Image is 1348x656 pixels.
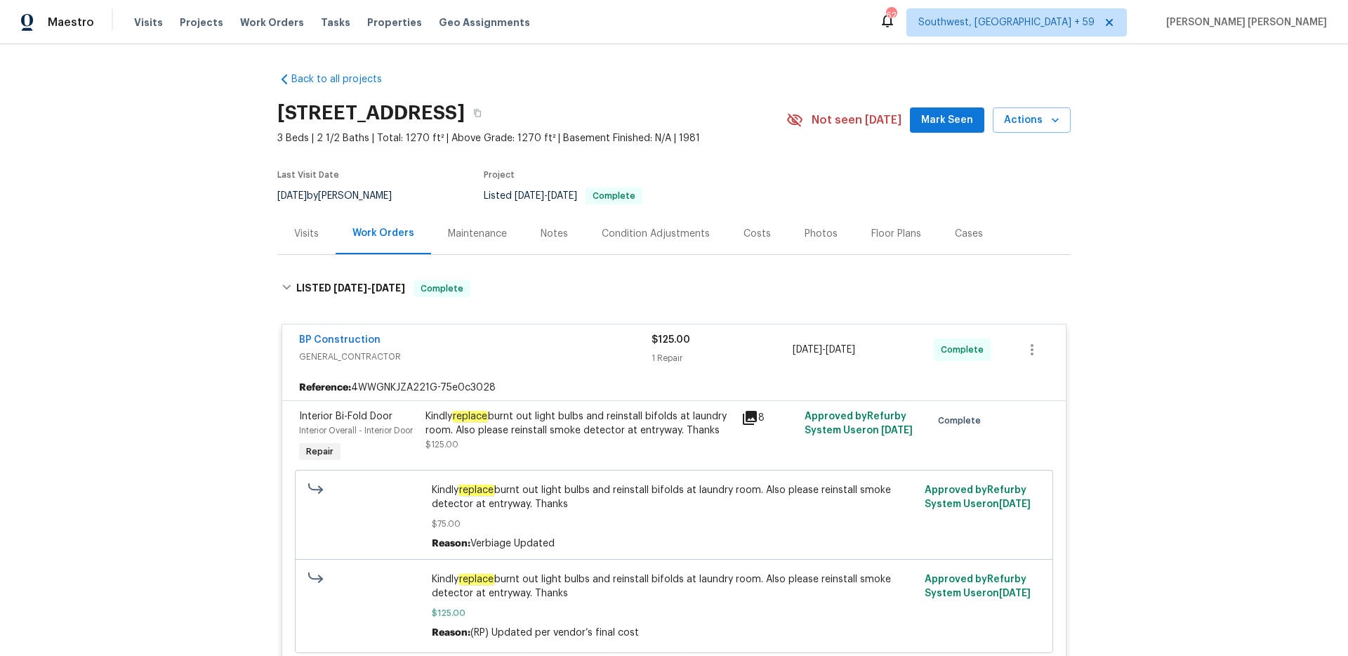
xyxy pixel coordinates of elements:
button: Actions [993,107,1071,133]
span: Work Orders [240,15,304,29]
span: $125.00 [432,606,917,620]
span: [PERSON_NAME] [PERSON_NAME] [1161,15,1327,29]
button: Copy Address [465,100,490,126]
span: Properties [367,15,422,29]
div: Visits [294,227,319,241]
span: [DATE] [371,283,405,293]
span: Visits [134,15,163,29]
b: Reference: [299,381,351,395]
span: Verbiage Updated [470,539,555,549]
div: 8 [741,409,796,426]
span: - [515,191,577,201]
span: Kindly burnt out light bulbs and reinstall bifolds at laundry room. Also please reinstall smoke d... [432,483,917,511]
span: Maestro [48,15,94,29]
span: 3 Beds | 2 1/2 Baths | Total: 1270 ft² | Above Grade: 1270 ft² | Basement Finished: N/A | 1981 [277,131,786,145]
span: Complete [415,282,469,296]
span: Southwest, [GEOGRAPHIC_DATA] + 59 [918,15,1095,29]
span: [DATE] [333,283,367,293]
span: Listed [484,191,642,201]
span: Kindly burnt out light bulbs and reinstall bifolds at laundry room. Also please reinstall smoke d... [432,572,917,601]
span: Actions [1004,112,1059,129]
div: Work Orders [352,226,414,240]
span: [DATE] [793,345,822,355]
div: by [PERSON_NAME] [277,188,409,204]
div: 4WWGNKJZA221G-75e0c3028 [282,375,1066,400]
span: - [793,343,855,357]
div: 626 [886,8,896,22]
span: GENERAL_CONTRACTOR [299,350,652,364]
span: Complete [587,192,641,200]
div: Photos [805,227,838,241]
em: replace [452,411,488,422]
div: Floor Plans [871,227,921,241]
span: Complete [938,414,986,428]
em: replace [458,485,494,496]
span: Geo Assignments [439,15,530,29]
span: Approved by Refurby System User on [925,485,1031,509]
span: (RP) Updated per vendor’s final cost [470,628,639,638]
span: Not seen [DATE] [812,113,901,127]
div: Costs [744,227,771,241]
div: Cases [955,227,983,241]
a: Back to all projects [277,72,412,86]
div: Condition Adjustments [602,227,710,241]
a: BP Construction [299,335,381,345]
div: LISTED [DATE]-[DATE]Complete [277,266,1071,311]
span: [DATE] [826,345,855,355]
span: Interior Overall - Interior Door [299,426,413,435]
span: Repair [300,445,339,459]
span: Project [484,171,515,179]
div: Notes [541,227,568,241]
span: Reason: [432,628,470,638]
button: Mark Seen [910,107,984,133]
h2: [STREET_ADDRESS] [277,106,465,120]
span: [DATE] [881,426,913,435]
span: $125.00 [425,440,458,449]
span: [DATE] [515,191,544,201]
h6: LISTED [296,280,405,297]
span: [DATE] [277,191,307,201]
span: Interior Bi-Fold Door [299,412,392,421]
span: Approved by Refurby System User on [805,412,913,435]
span: Projects [180,15,223,29]
span: [DATE] [999,499,1031,509]
span: $75.00 [432,517,917,531]
span: Tasks [321,18,350,27]
span: Complete [941,343,989,357]
span: Mark Seen [921,112,973,129]
span: [DATE] [999,589,1031,598]
span: Last Visit Date [277,171,339,179]
div: Kindly burnt out light bulbs and reinstall bifolds at laundry room. Also please reinstall smoke d... [425,409,733,438]
em: replace [458,574,494,585]
span: $125.00 [652,335,690,345]
span: [DATE] [548,191,577,201]
span: Reason: [432,539,470,549]
span: - [333,283,405,293]
div: 1 Repair [652,351,793,365]
span: Approved by Refurby System User on [925,575,1031,598]
div: Maintenance [448,227,507,241]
